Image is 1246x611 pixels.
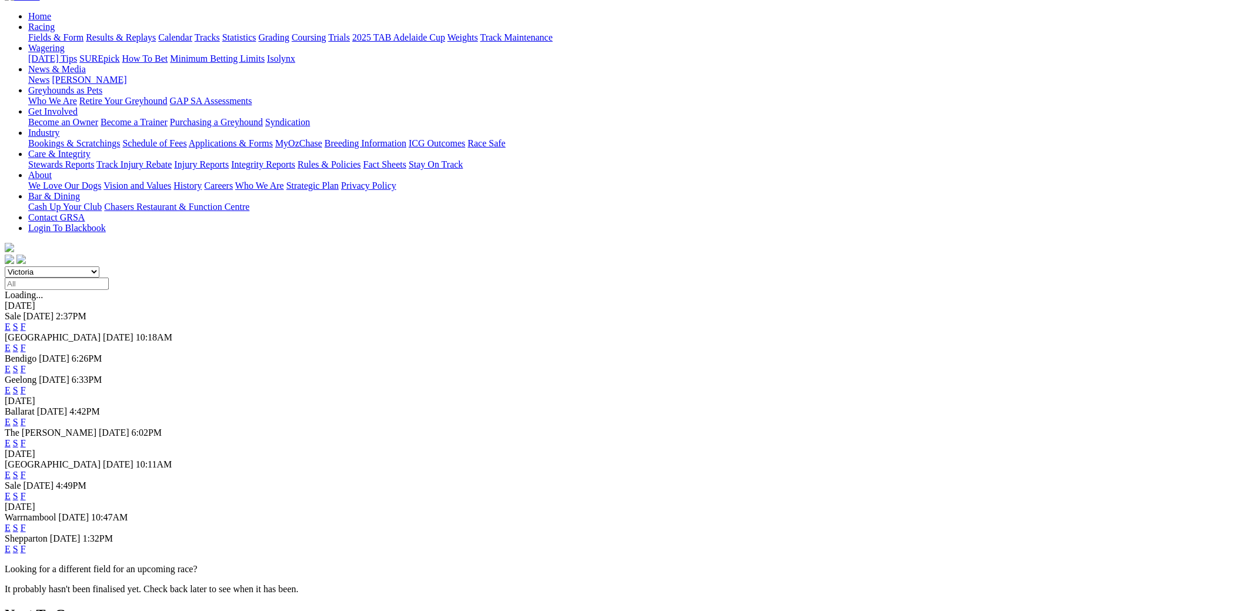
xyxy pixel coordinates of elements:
[275,138,322,148] a: MyOzChase
[5,406,35,416] span: Ballarat
[37,406,68,416] span: [DATE]
[104,202,249,212] a: Chasers Restaurant & Function Centre
[99,428,129,438] span: [DATE]
[5,290,43,300] span: Loading...
[72,353,102,363] span: 6:26PM
[28,106,78,116] a: Get Involved
[21,343,26,353] a: F
[13,417,18,427] a: S
[28,75,49,85] a: News
[21,523,26,533] a: F
[173,181,202,191] a: History
[5,396,1241,406] div: [DATE]
[5,544,11,554] a: E
[28,149,91,159] a: Care & Integrity
[5,491,11,501] a: E
[136,332,172,342] span: 10:18AM
[28,128,59,138] a: Industry
[5,311,21,321] span: Sale
[5,512,56,522] span: Warrnambool
[122,54,168,64] a: How To Bet
[122,138,186,148] a: Schedule of Fees
[28,117,98,127] a: Become an Owner
[28,159,1241,170] div: Care & Integrity
[28,54,1241,64] div: Wagering
[170,117,263,127] a: Purchasing a Greyhound
[28,64,86,74] a: News & Media
[265,117,310,127] a: Syndication
[328,32,350,42] a: Trials
[174,159,229,169] a: Injury Reports
[24,480,54,490] span: [DATE]
[5,459,101,469] span: [GEOGRAPHIC_DATA]
[5,332,101,342] span: [GEOGRAPHIC_DATA]
[28,43,65,53] a: Wagering
[5,438,11,448] a: E
[16,255,26,264] img: twitter.svg
[21,385,26,395] a: F
[5,417,11,427] a: E
[5,428,96,438] span: The [PERSON_NAME]
[21,470,26,480] a: F
[28,138,120,148] a: Bookings & Scratchings
[5,278,109,290] input: Select date
[21,544,26,554] a: F
[28,96,1241,106] div: Greyhounds as Pets
[28,181,101,191] a: We Love Our Dogs
[5,301,1241,311] div: [DATE]
[52,75,126,85] a: [PERSON_NAME]
[28,54,77,64] a: [DATE] Tips
[267,54,295,64] a: Isolynx
[5,584,299,594] partial: It probably hasn't been finalised yet. Check back later to see when it has been.
[103,459,133,469] span: [DATE]
[447,32,478,42] a: Weights
[103,181,171,191] a: Vision and Values
[5,255,14,264] img: facebook.svg
[13,544,18,554] a: S
[28,138,1241,149] div: Industry
[28,212,85,222] a: Contact GRSA
[5,480,21,490] span: Sale
[189,138,273,148] a: Applications & Forms
[96,159,172,169] a: Track Injury Rebate
[28,96,77,106] a: Who We Are
[28,11,51,21] a: Home
[91,512,128,522] span: 10:47AM
[5,564,1241,575] p: Looking for a different field for an upcoming race?
[21,491,26,501] a: F
[50,533,81,543] span: [DATE]
[204,181,233,191] a: Careers
[195,32,220,42] a: Tracks
[341,181,396,191] a: Privacy Policy
[5,449,1241,459] div: [DATE]
[132,428,162,438] span: 6:02PM
[56,480,86,490] span: 4:49PM
[86,32,156,42] a: Results & Replays
[79,54,119,64] a: SUREpick
[72,375,102,385] span: 6:33PM
[13,322,18,332] a: S
[13,385,18,395] a: S
[28,202,102,212] a: Cash Up Your Club
[5,533,48,543] span: Shepparton
[409,138,465,148] a: ICG Outcomes
[56,311,86,321] span: 2:37PM
[21,364,26,374] a: F
[28,85,102,95] a: Greyhounds as Pets
[28,181,1241,191] div: About
[28,159,94,169] a: Stewards Reports
[292,32,326,42] a: Coursing
[170,96,252,106] a: GAP SA Assessments
[28,22,55,32] a: Racing
[5,375,36,385] span: Geelong
[28,75,1241,85] div: News & Media
[222,32,256,42] a: Statistics
[325,138,406,148] a: Breeding Information
[235,181,284,191] a: Who We Are
[39,353,69,363] span: [DATE]
[5,385,11,395] a: E
[158,32,192,42] a: Calendar
[39,375,69,385] span: [DATE]
[59,512,89,522] span: [DATE]
[28,32,83,42] a: Fields & Form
